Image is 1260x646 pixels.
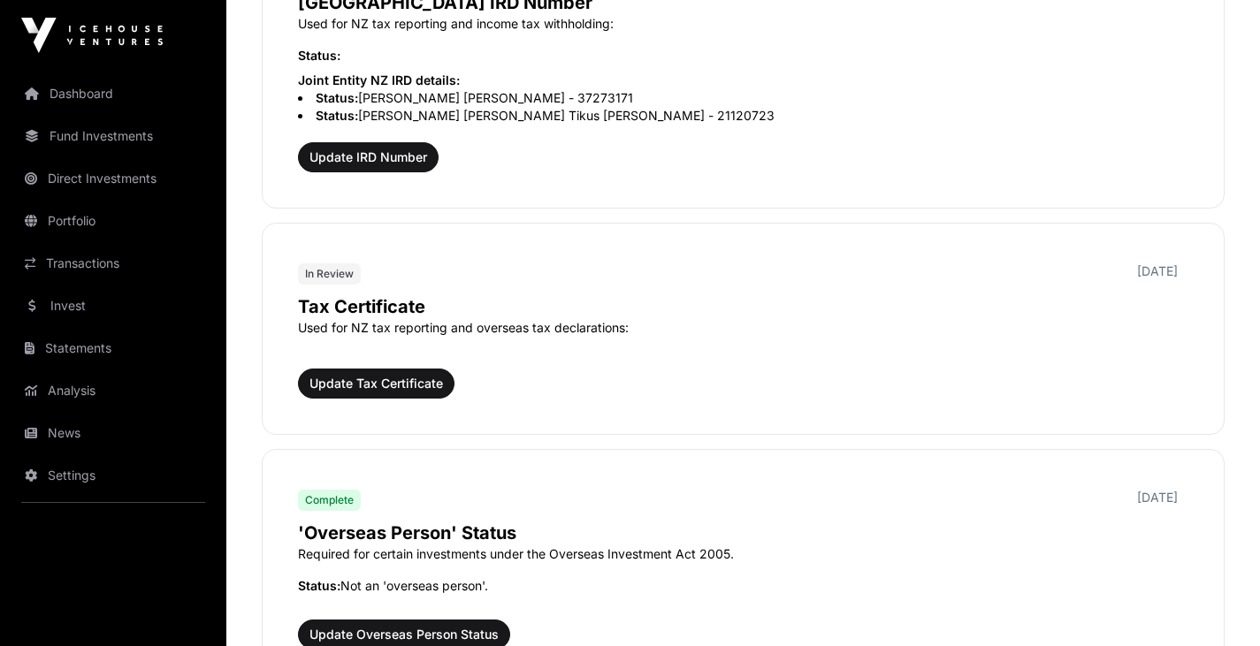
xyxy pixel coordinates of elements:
p: [DATE] [1137,489,1178,506]
a: Invest [14,286,212,325]
p: Tax Certificate [298,294,1188,319]
a: Fund Investments [14,117,212,156]
a: News [14,414,212,452]
a: Analysis [14,371,212,410]
span: Status: [316,108,358,123]
p: Used for NZ tax reporting and overseas tax declarations: [298,319,1188,337]
img: Icehouse Ventures Logo [21,18,163,53]
iframe: Chat Widget [1172,561,1260,646]
p: [DATE] [1137,262,1178,280]
a: Dashboard [14,74,212,113]
li: [PERSON_NAME] [PERSON_NAME] - 37273171 [298,89,1188,107]
p: Not an 'overseas person'. [298,577,1188,595]
p: 'Overseas Person' Status [298,521,1188,545]
span: In Review [305,267,354,281]
a: Settings [14,456,212,495]
a: Statements [14,329,212,368]
span: Update Tax Certificate [309,375,443,392]
li: [PERSON_NAME] [PERSON_NAME] Tikus [PERSON_NAME] - 21120723 [298,107,1188,125]
span: Complete [305,493,354,507]
p: Required for certain investments under the Overseas Investment Act 2005. [298,545,1188,563]
button: Update Tax Certificate [298,369,454,399]
span: Status: [298,578,340,593]
span: Update Overseas Person Status [309,626,499,643]
span: Status: [316,90,358,105]
a: Direct Investments [14,159,212,198]
p: Joint Entity NZ IRD details: [298,72,1188,89]
span: Status: [298,48,340,63]
span: Update IRD Number [309,148,427,166]
a: Portfolio [14,201,212,240]
a: Transactions [14,244,212,283]
button: Update IRD Number [298,142,439,172]
p: Used for NZ tax reporting and income tax withholding: [298,15,1188,33]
